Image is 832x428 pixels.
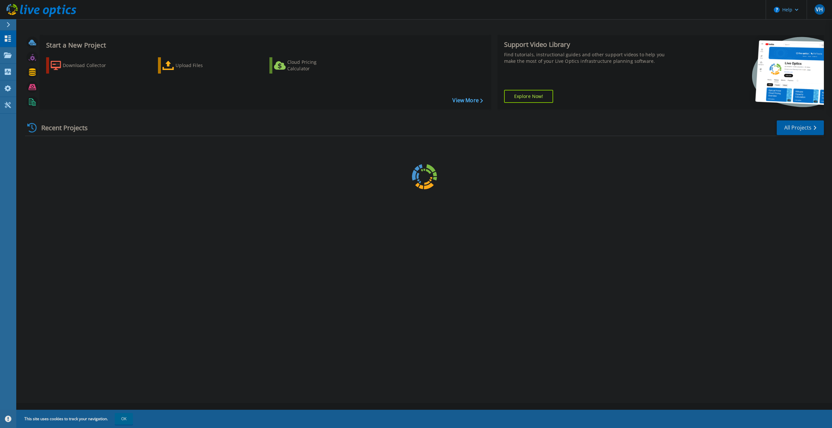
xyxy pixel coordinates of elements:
div: Recent Projects [25,120,97,136]
span: This site uses cookies to track your navigation. [18,413,133,425]
a: Cloud Pricing Calculator [269,57,342,74]
h3: Start a New Project [46,42,483,49]
div: Find tutorials, instructional guides and other support videos to help you make the most of your L... [504,51,673,64]
a: Explore Now! [504,90,553,103]
a: All Projects [777,120,824,135]
a: Download Collector [46,57,119,74]
div: Download Collector [63,59,115,72]
div: Cloud Pricing Calculator [287,59,339,72]
button: OK [115,413,133,425]
a: View More [452,97,483,104]
div: Support Video Library [504,40,673,49]
div: Upload Files [175,59,227,72]
span: VH [816,7,823,12]
a: Upload Files [158,57,230,74]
